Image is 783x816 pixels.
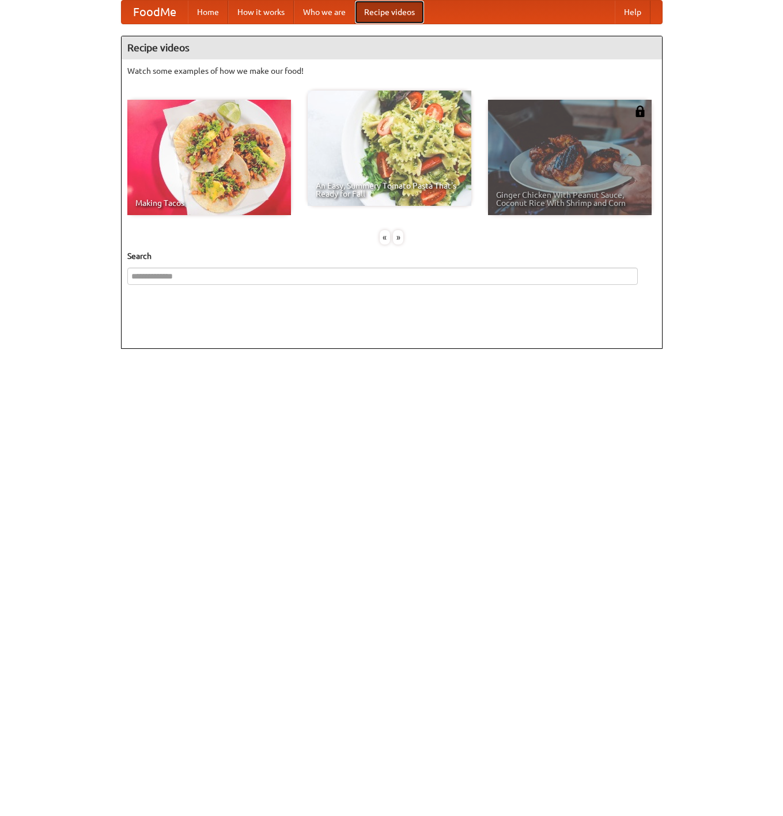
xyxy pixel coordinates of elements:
h5: Search [127,250,656,262]
span: Making Tacos [135,199,283,207]
a: Who we are [294,1,355,24]
h4: Recipe videos [122,36,662,59]
a: Home [188,1,228,24]
a: Recipe videos [355,1,424,24]
a: FoodMe [122,1,188,24]
p: Watch some examples of how we make our food! [127,65,656,77]
a: An Easy, Summery Tomato Pasta That's Ready for Fall [308,91,471,206]
span: An Easy, Summery Tomato Pasta That's Ready for Fall [316,182,463,198]
div: » [393,230,403,245]
a: Making Tacos [127,100,291,215]
a: How it works [228,1,294,24]
div: « [380,230,390,245]
a: Help [615,1,650,24]
img: 483408.png [634,106,646,117]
